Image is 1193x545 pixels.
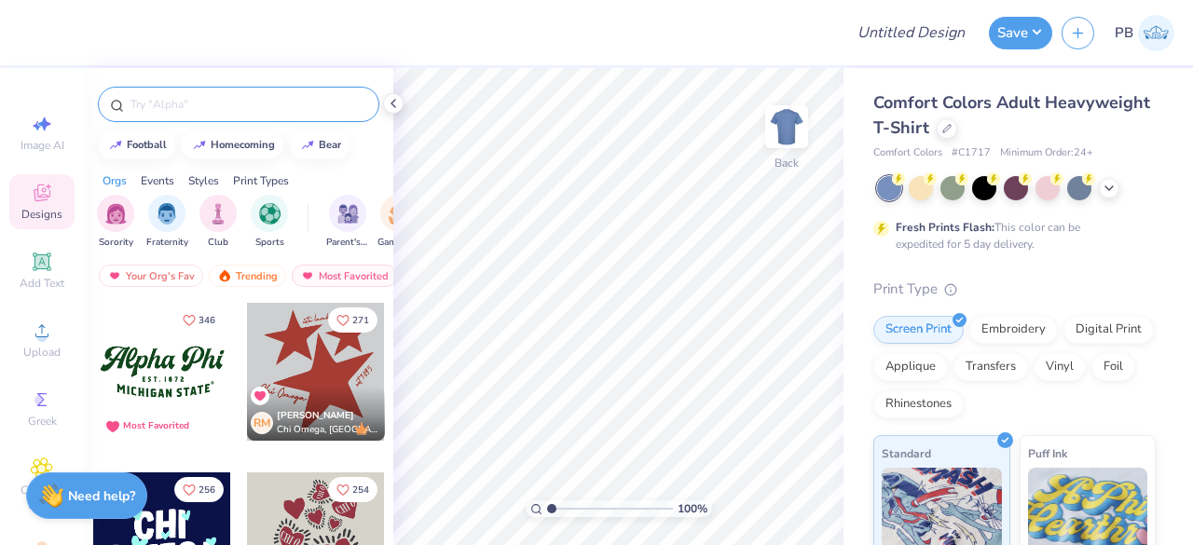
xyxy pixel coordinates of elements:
strong: Fresh Prints Flash: [896,220,994,235]
img: Fraternity Image [157,203,177,225]
span: Sports [255,236,284,250]
div: filter for Fraternity [146,195,188,250]
div: Styles [188,172,219,189]
span: 271 [352,316,369,325]
div: Most Favorited [292,265,397,287]
span: 254 [352,485,369,495]
img: Game Day Image [389,203,410,225]
div: RM [251,412,273,434]
span: Image AI [21,138,64,153]
input: Untitled Design [843,14,980,51]
span: Comfort Colors Adult Heavyweight T-Shirt [873,91,1150,139]
div: Print Type [873,279,1156,300]
span: # C1717 [952,145,991,161]
div: Transfers [953,353,1028,381]
div: homecoming [211,140,275,150]
a: PB [1115,15,1174,51]
img: most_fav.gif [107,269,122,282]
img: trend_line.gif [108,140,123,151]
div: Orgs [103,172,127,189]
img: Sorority Image [105,203,127,225]
div: Trending [209,265,286,287]
div: filter for Sorority [97,195,134,250]
span: Club [208,236,228,250]
span: Sorority [99,236,133,250]
img: most_fav.gif [300,269,315,282]
strong: Need help? [68,487,135,505]
span: Minimum Order: 24 + [1000,145,1093,161]
div: bear [319,140,341,150]
button: Save [989,17,1052,49]
button: Like [174,477,224,502]
div: Digital Print [1063,316,1154,344]
div: Screen Print [873,316,964,344]
button: filter button [377,195,420,250]
span: Clipart & logos [9,483,75,512]
img: trend_line.gif [192,140,207,151]
img: Parent's Weekend Image [337,203,359,225]
div: Vinyl [1034,353,1086,381]
div: football [127,140,167,150]
span: Add Text [20,276,64,291]
span: Puff Ink [1028,443,1067,463]
span: Chi Omega, [GEOGRAPHIC_DATA] [277,423,377,437]
div: Print Types [233,172,289,189]
button: filter button [97,195,134,250]
span: Upload [23,345,61,360]
button: homecoming [182,131,283,159]
div: Foil [1091,353,1135,381]
img: trend_line.gif [300,140,315,151]
div: Most Favorited [123,419,189,433]
button: filter button [251,195,288,250]
span: Greek [28,414,57,429]
span: [PERSON_NAME] [277,409,354,422]
span: Game Day [377,236,420,250]
img: Pipyana Biswas [1138,15,1174,51]
div: Rhinestones [873,390,964,418]
div: Back [775,155,799,171]
button: Like [328,477,377,502]
span: Standard [882,443,931,463]
button: filter button [146,195,188,250]
span: Designs [21,207,62,222]
img: trending.gif [217,269,232,282]
img: Back [768,108,805,145]
span: 100 % [678,500,707,517]
div: Your Org's Fav [99,265,203,287]
img: Sports Image [259,203,281,225]
div: filter for Game Day [377,195,420,250]
span: Parent's Weekend [326,236,369,250]
div: Events [141,172,174,189]
button: bear [290,131,350,159]
button: filter button [199,195,237,250]
div: filter for Club [199,195,237,250]
button: Like [174,307,224,333]
div: This color can be expedited for 5 day delivery. [896,219,1125,252]
button: Like [328,307,377,333]
span: Fraternity [146,236,188,250]
input: Try "Alpha" [129,95,367,114]
button: football [98,131,175,159]
span: 346 [199,316,215,325]
img: Club Image [208,203,228,225]
div: filter for Sports [251,195,288,250]
button: filter button [326,195,369,250]
span: 256 [199,485,215,495]
span: Comfort Colors [873,145,942,161]
div: Applique [873,353,948,381]
div: Embroidery [969,316,1058,344]
span: PB [1115,22,1133,44]
div: filter for Parent's Weekend [326,195,369,250]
